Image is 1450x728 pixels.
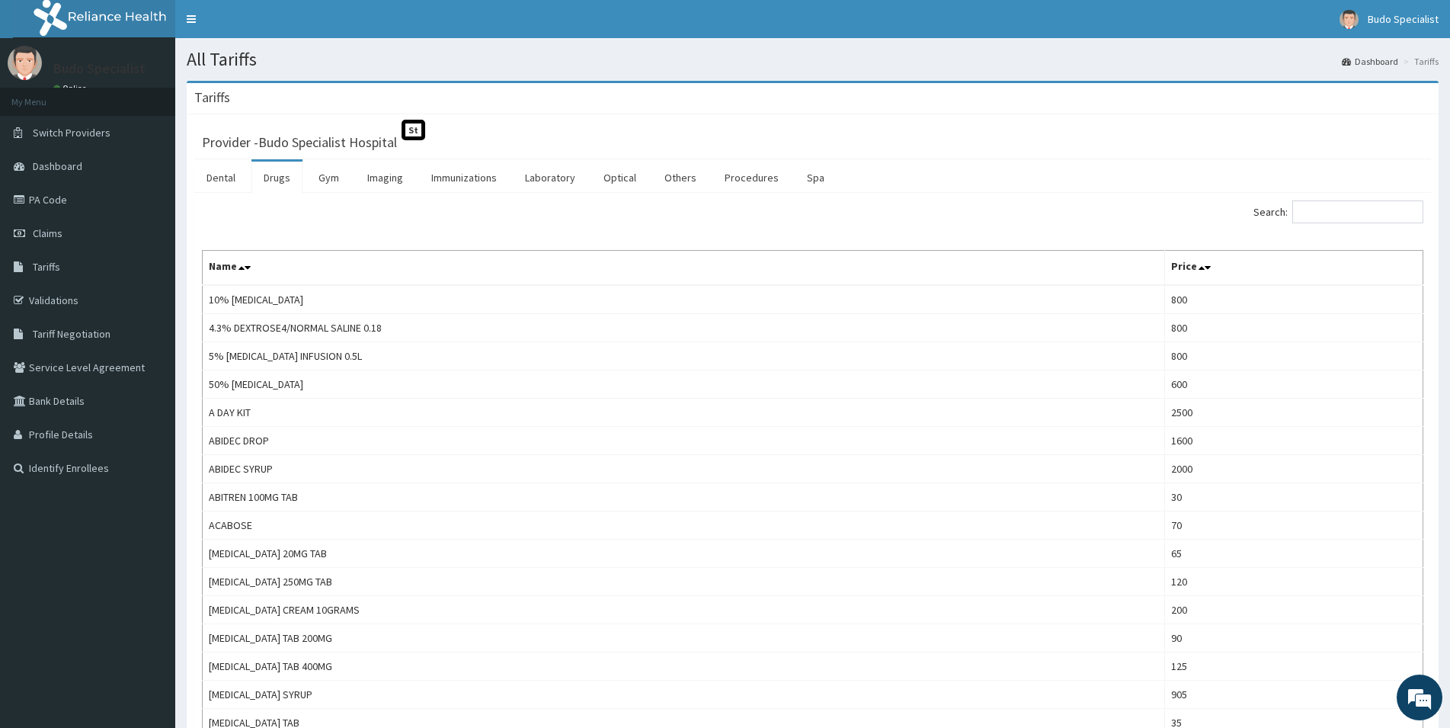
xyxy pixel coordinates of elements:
[1340,10,1359,29] img: User Image
[251,162,302,194] a: Drugs
[1165,342,1423,370] td: 800
[202,136,397,149] h3: Provider - Budo Specialist Hospital
[1165,427,1423,455] td: 1600
[194,91,230,104] h3: Tariffs
[1165,681,1423,709] td: 905
[203,624,1165,653] td: [MEDICAL_DATA] TAB 200MG
[203,314,1165,342] td: 4.3% DEXTROSE4/NORMAL SALINE 0.18
[203,399,1165,427] td: A DAY KIT
[1165,285,1423,314] td: 800
[33,260,60,274] span: Tariffs
[203,596,1165,624] td: [MEDICAL_DATA] CREAM 10GRAMS
[1400,55,1439,68] li: Tariffs
[203,653,1165,681] td: [MEDICAL_DATA] TAB 400MG
[1165,568,1423,596] td: 120
[28,76,62,114] img: d_794563401_company_1708531726252_794563401
[203,285,1165,314] td: 10% [MEDICAL_DATA]
[1165,512,1423,540] td: 70
[1253,200,1423,223] label: Search:
[203,483,1165,512] td: ABITREN 100MG TAB
[1165,624,1423,653] td: 90
[79,85,256,105] div: Chat with us now
[1368,12,1439,26] span: Budo Specialist
[53,83,90,94] a: Online
[1292,200,1423,223] input: Search:
[419,162,509,194] a: Immunizations
[203,540,1165,568] td: [MEDICAL_DATA] 20MG TAB
[402,120,425,140] span: St
[795,162,837,194] a: Spa
[33,327,110,341] span: Tariff Negotiation
[33,126,110,140] span: Switch Providers
[1165,653,1423,681] td: 125
[203,427,1165,455] td: ABIDEC DROP
[652,162,709,194] a: Others
[194,162,248,194] a: Dental
[187,50,1439,69] h1: All Tariffs
[591,162,648,194] a: Optical
[513,162,587,194] a: Laboratory
[8,416,290,470] textarea: Type your message and hit 'Enter'
[1165,314,1423,342] td: 800
[1342,55,1398,68] a: Dashboard
[1165,399,1423,427] td: 2500
[1165,251,1423,286] th: Price
[88,192,210,346] span: We're online!
[203,512,1165,540] td: ACABOSE
[1165,370,1423,399] td: 600
[203,370,1165,399] td: 50% [MEDICAL_DATA]
[1165,483,1423,512] td: 30
[712,162,791,194] a: Procedures
[1165,455,1423,483] td: 2000
[8,46,42,80] img: User Image
[1165,596,1423,624] td: 200
[355,162,415,194] a: Imaging
[250,8,286,44] div: Minimize live chat window
[306,162,351,194] a: Gym
[203,342,1165,370] td: 5% [MEDICAL_DATA] INFUSION 0.5L
[203,681,1165,709] td: [MEDICAL_DATA] SYRUP
[1165,540,1423,568] td: 65
[203,455,1165,483] td: ABIDEC SYRUP
[33,159,82,173] span: Dashboard
[203,568,1165,596] td: [MEDICAL_DATA] 250MG TAB
[33,226,62,240] span: Claims
[53,62,146,75] p: Budo Specialist
[203,251,1165,286] th: Name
